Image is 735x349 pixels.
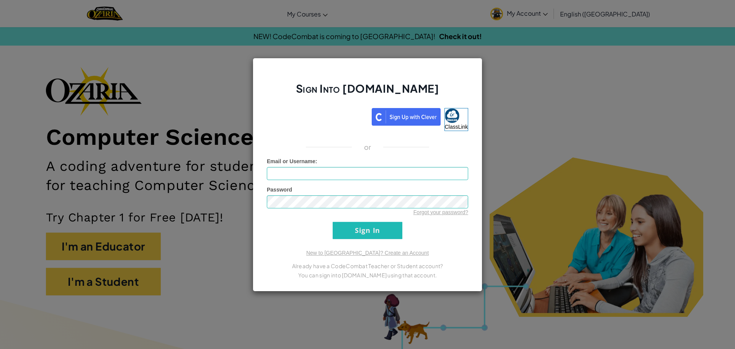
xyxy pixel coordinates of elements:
[267,81,468,103] h2: Sign Into [DOMAIN_NAME]
[372,108,441,126] img: clever_sso_button@2x.png
[267,270,468,280] p: You can sign into [DOMAIN_NAME] using that account.
[267,187,292,193] span: Password
[445,108,459,123] img: classlink-logo-small.png
[306,250,429,256] a: New to [GEOGRAPHIC_DATA]? Create an Account
[333,222,402,239] input: Sign In
[267,261,468,270] p: Already have a CodeCombat Teacher or Student account?
[445,124,468,130] span: ClassLink
[413,209,468,215] a: Forgot your password?
[364,143,371,152] p: or
[267,158,315,164] span: Email or Username
[263,107,372,124] iframe: Sign in with Google Button
[267,157,317,165] label: :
